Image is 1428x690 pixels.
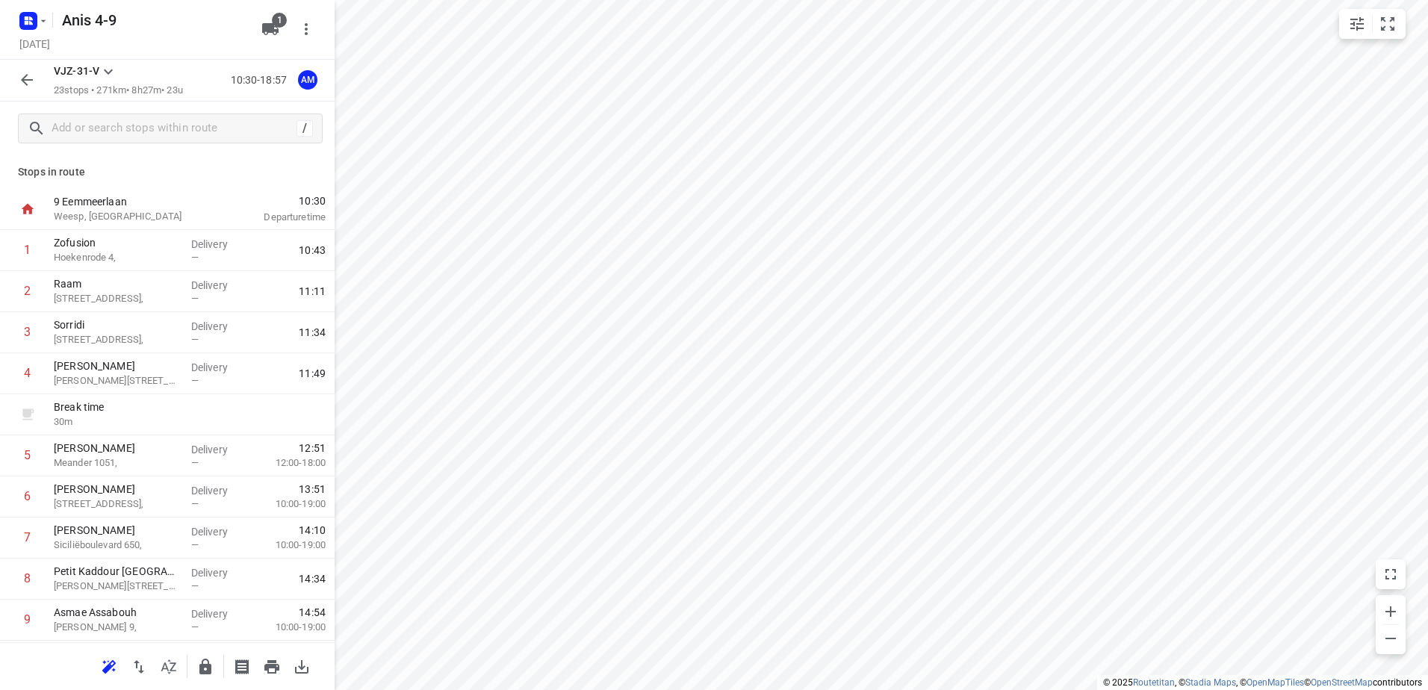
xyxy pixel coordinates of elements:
span: Print shipping labels [227,659,257,673]
p: [PERSON_NAME] [54,523,179,538]
div: 5 [24,448,31,462]
span: 14:10 [299,523,326,538]
p: 23 stops • 271km • 8h27m • 23u [54,84,183,98]
p: 10:00-19:00 [252,497,326,512]
p: [PERSON_NAME][STREET_ADDRESS], [54,579,179,594]
button: Lock route [190,652,220,682]
p: Delivery [191,319,246,334]
span: — [191,334,199,345]
span: 13:51 [299,482,326,497]
p: 10:30-18:57 [231,72,293,88]
span: — [191,375,199,386]
p: Delivery [191,278,246,293]
span: Print route [257,659,287,673]
span: Reverse route [124,659,154,673]
span: — [191,293,199,304]
p: 30 m [54,414,179,429]
input: Add or search stops within route [52,117,297,140]
div: AM [298,70,317,90]
p: Hoekenrode 4, [54,250,179,265]
p: Delivery [191,360,246,375]
div: 6 [24,489,31,503]
p: VJZ-31-V [54,63,99,79]
button: AM [293,65,323,95]
span: 1 [272,13,287,28]
span: — [191,580,199,591]
p: [PERSON_NAME] [54,441,179,456]
span: 11:11 [299,284,326,299]
div: 2 [24,284,31,298]
h5: [DATE] [13,35,56,52]
span: 11:49 [299,366,326,381]
p: 12:00-18:00 [252,456,326,470]
button: Fit zoom [1373,9,1403,39]
p: Delivery [191,606,246,621]
p: [PERSON_NAME] [54,482,179,497]
p: Delivery [191,442,246,457]
h5: Anis 4-9 [56,8,249,32]
a: OpenStreetMap [1311,677,1373,688]
span: — [191,252,199,263]
span: Sort by time window [154,659,184,673]
span: — [191,539,199,550]
p: [PERSON_NAME] 9, [54,620,179,635]
a: Stadia Maps [1185,677,1236,688]
p: Martini van Geffenstraat 29C, [54,373,179,388]
span: — [191,621,199,632]
div: 7 [24,530,31,544]
div: 4 [24,366,31,380]
p: 10:00-19:00 [252,620,326,635]
span: Download route [287,659,317,673]
p: Raam [54,276,179,291]
button: 1 [255,14,285,44]
p: Meander 1051, [54,456,179,470]
span: 12:51 [299,441,326,456]
span: — [191,498,199,509]
span: Reoptimize route [94,659,124,673]
p: Break time [54,400,179,414]
span: 10:43 [299,243,326,258]
div: / [297,120,313,137]
span: 14:54 [299,605,326,620]
p: Asmae Assabouh [54,605,179,620]
li: © 2025 , © , © © contributors [1103,677,1422,688]
p: Departure time [227,210,326,225]
p: 9 Eemmeerlaan [54,194,209,209]
span: 14:34 [299,571,326,586]
p: 10:00-19:00 [252,538,326,553]
p: Delivery [191,237,246,252]
p: [STREET_ADDRESS], [54,332,179,347]
span: 10:30 [227,193,326,208]
p: Delivery [191,565,246,580]
p: Delivery [191,483,246,498]
div: small contained button group [1339,9,1406,39]
p: [STREET_ADDRESS], [54,291,179,306]
p: Zofusion [54,235,179,250]
p: Weesp, [GEOGRAPHIC_DATA] [54,209,209,224]
p: Petit Kaddour [GEOGRAPHIC_DATA] [54,564,179,579]
p: Sorridi [54,317,179,332]
p: Stops in route [18,164,317,180]
p: Delivery [191,524,246,539]
p: [STREET_ADDRESS], [54,497,179,512]
div: 8 [24,571,31,585]
p: Siciliëboulevard 650, [54,538,179,553]
div: 3 [24,325,31,339]
span: — [191,457,199,468]
a: Routetitan [1133,677,1175,688]
span: 11:34 [299,325,326,340]
div: 1 [24,243,31,257]
p: [PERSON_NAME] [54,358,179,373]
button: Map settings [1342,9,1372,39]
div: 9 [24,612,31,627]
a: OpenMapTiles [1247,677,1304,688]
